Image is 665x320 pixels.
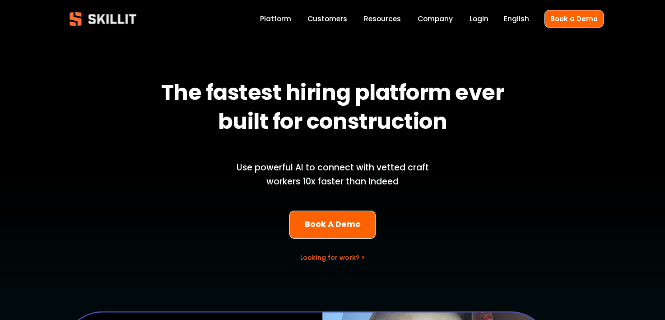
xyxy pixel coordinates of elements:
[300,253,365,262] a: Looking for work? >
[504,14,529,24] span: English
[364,14,401,24] span: Resources
[62,5,144,33] img: Skillit
[544,10,604,28] a: Book a Demo
[364,13,401,25] a: folder dropdown
[289,211,376,239] a: Book A Demo
[504,13,529,25] div: language picker
[221,161,444,188] p: Use powerful AI to connect with vetted craft workers 10x faster than Indeed
[307,13,347,25] a: Customers
[470,13,488,25] a: Login
[418,13,453,25] a: Company
[161,76,508,142] strong: The fastest hiring platform ever built for construction
[260,13,291,25] a: Platform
